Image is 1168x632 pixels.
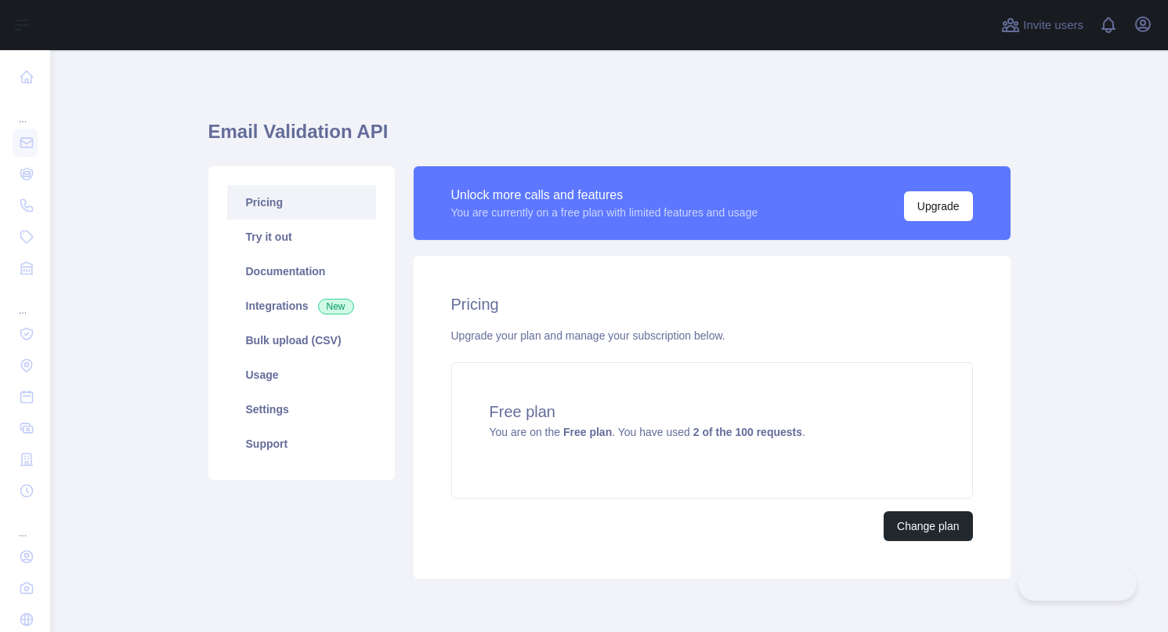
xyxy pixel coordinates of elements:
[227,185,376,220] a: Pricing
[451,205,758,220] div: You are currently on a free plan with limited features and usage
[13,508,38,539] div: ...
[1018,568,1137,601] iframe: Toggle Customer Support
[998,13,1087,38] button: Invite users
[227,358,376,392] a: Usage
[451,328,973,343] div: Upgrade your plan and manage your subscription below.
[451,186,758,205] div: Unlock more calls and features
[13,285,38,317] div: ...
[13,94,38,125] div: ...
[904,191,973,221] button: Upgrade
[227,427,376,461] a: Support
[227,254,376,289] a: Documentation
[227,220,376,254] a: Try it out
[208,119,1011,157] h1: Email Validation API
[490,426,805,438] span: You are on the . You have used .
[227,392,376,427] a: Settings
[563,426,612,438] strong: Free plan
[884,511,972,541] button: Change plan
[227,289,376,323] a: Integrations New
[318,299,354,314] span: New
[1023,16,1083,35] span: Invite users
[490,401,935,423] h4: Free plan
[693,426,802,438] strong: 2 of the 100 requests
[451,293,973,315] h2: Pricing
[227,323,376,358] a: Bulk upload (CSV)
